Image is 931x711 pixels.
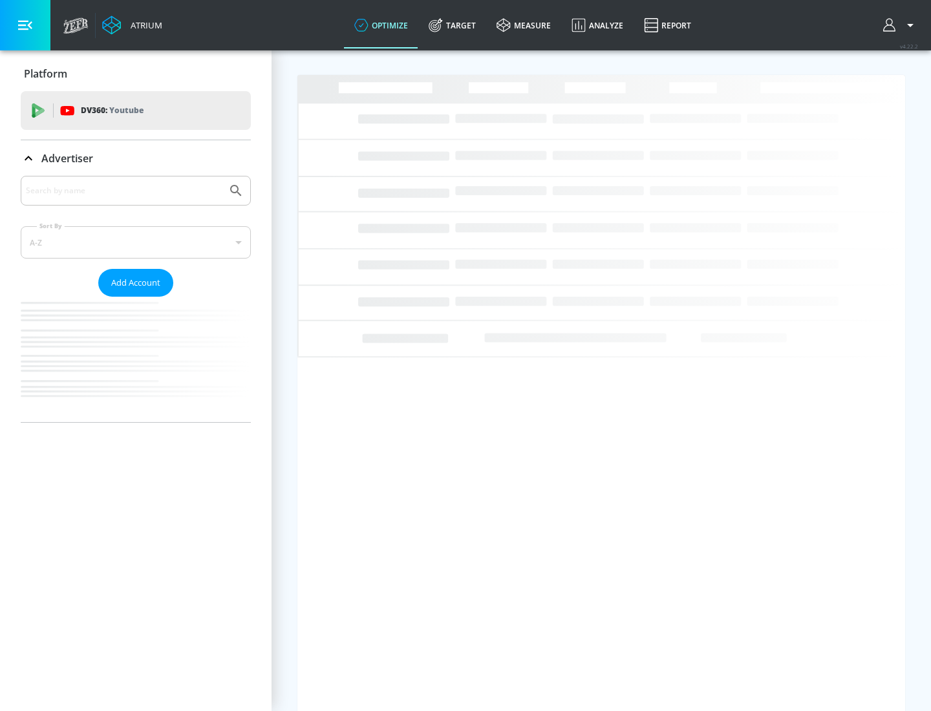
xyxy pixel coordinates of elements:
div: Advertiser [21,176,251,422]
p: DV360: [81,103,144,118]
p: Youtube [109,103,144,117]
span: Add Account [111,275,160,290]
a: Atrium [102,16,162,35]
a: measure [486,2,561,48]
div: Advertiser [21,140,251,176]
div: Platform [21,56,251,92]
label: Sort By [37,222,65,230]
input: Search by name [26,182,222,199]
div: DV360: Youtube [21,91,251,130]
a: Target [418,2,486,48]
button: Add Account [98,269,173,297]
p: Advertiser [41,151,93,165]
nav: list of Advertiser [21,297,251,422]
p: Platform [24,67,67,81]
span: v 4.22.2 [900,43,918,50]
a: optimize [344,2,418,48]
a: Report [634,2,701,48]
div: Atrium [125,19,162,31]
a: Analyze [561,2,634,48]
div: A-Z [21,226,251,259]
